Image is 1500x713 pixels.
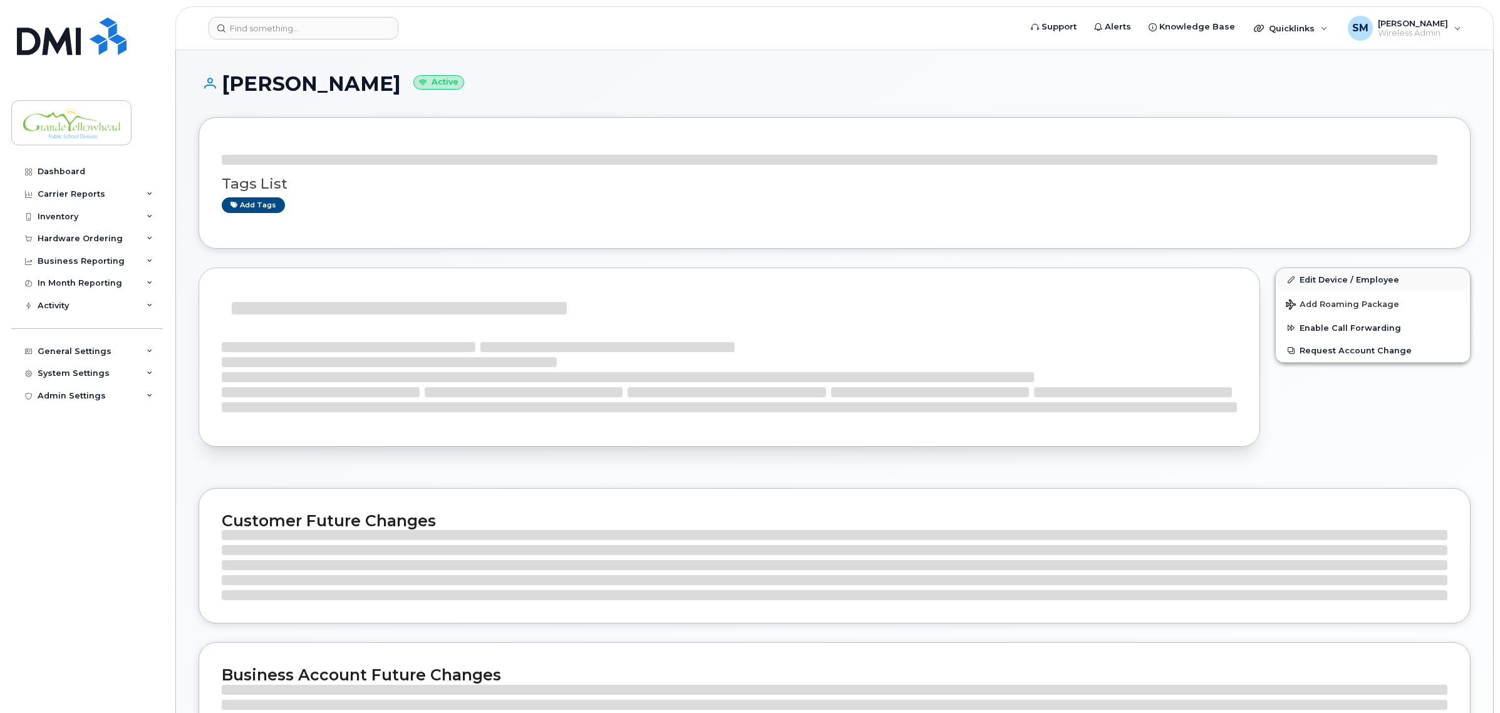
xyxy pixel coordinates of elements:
[1276,291,1470,316] button: Add Roaming Package
[1300,323,1401,333] span: Enable Call Forwarding
[1276,268,1470,291] a: Edit Device / Employee
[199,73,1471,95] h1: [PERSON_NAME]
[413,75,464,90] small: Active
[222,197,285,213] a: Add tags
[222,511,1447,530] h2: Customer Future Changes
[1286,299,1399,311] span: Add Roaming Package
[222,665,1447,684] h2: Business Account Future Changes
[222,176,1447,192] h3: Tags List
[1276,339,1470,362] button: Request Account Change
[1276,316,1470,339] button: Enable Call Forwarding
